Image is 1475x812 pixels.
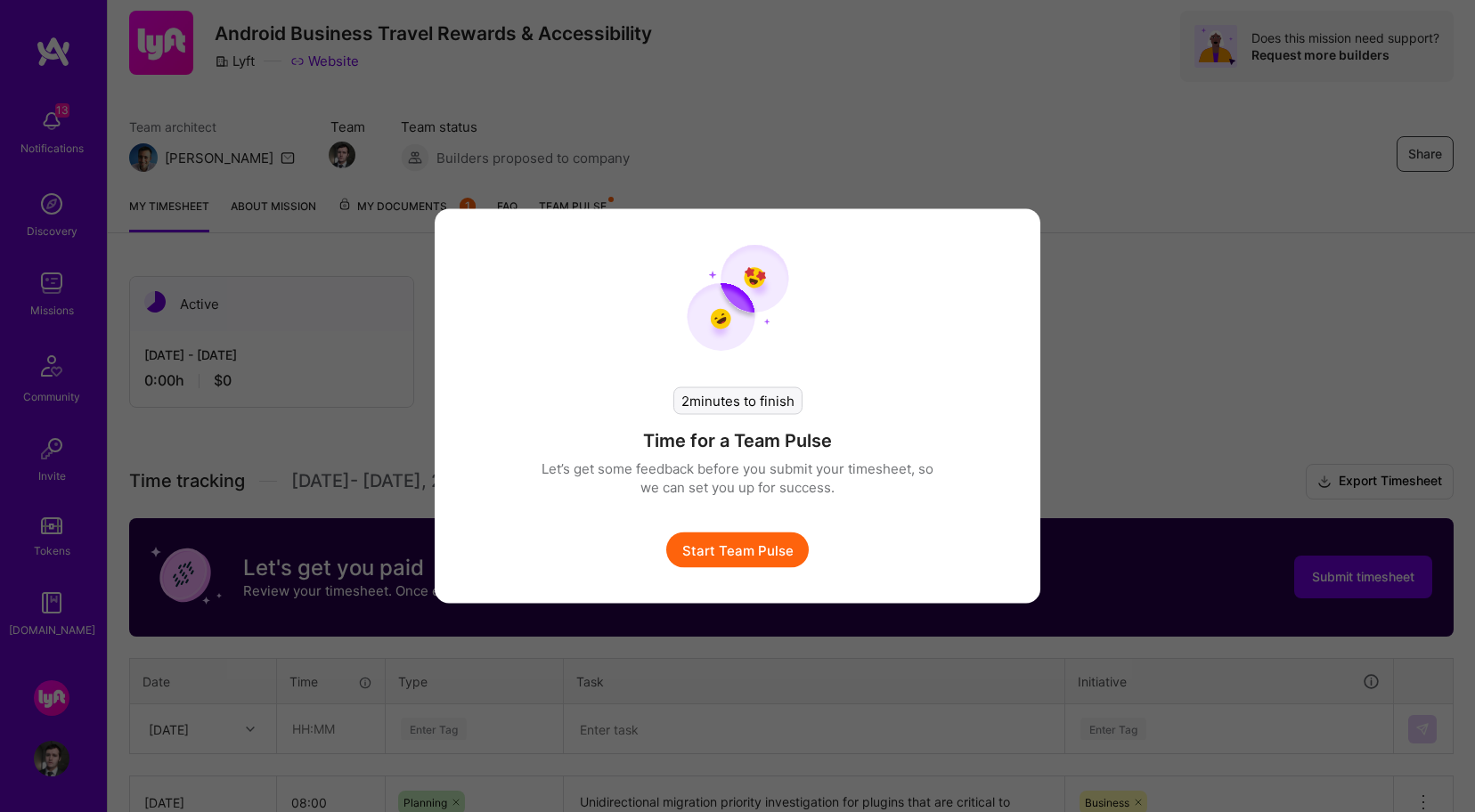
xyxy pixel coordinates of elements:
[542,459,933,497] p: Let’s get some feedback before you submit your timesheet, so we can set you up for success.
[435,209,1040,604] div: modal
[673,387,803,415] div: 2 minutes to finish
[643,429,832,452] h4: Time for a Team Pulse
[666,532,809,568] button: Start Team Pulse
[687,245,789,352] img: team pulse start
